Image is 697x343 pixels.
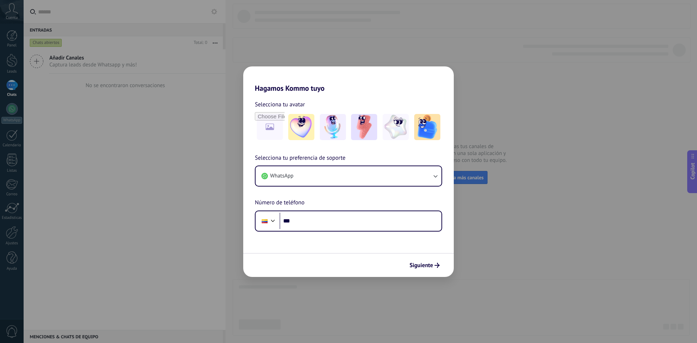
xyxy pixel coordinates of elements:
span: Número de teléfono [255,198,305,208]
img: -1.jpeg [288,114,314,140]
span: Siguiente [409,263,433,268]
span: Selecciona tu preferencia de soporte [255,154,346,163]
button: Siguiente [406,259,443,271]
button: WhatsApp [256,166,441,186]
img: -5.jpeg [414,114,440,140]
img: -3.jpeg [351,114,377,140]
img: -2.jpeg [320,114,346,140]
img: -4.jpeg [383,114,409,140]
span: Selecciona tu avatar [255,100,305,109]
span: WhatsApp [270,172,293,180]
div: Colombia: + 57 [258,213,272,229]
h2: Hagamos Kommo tuyo [243,66,454,93]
